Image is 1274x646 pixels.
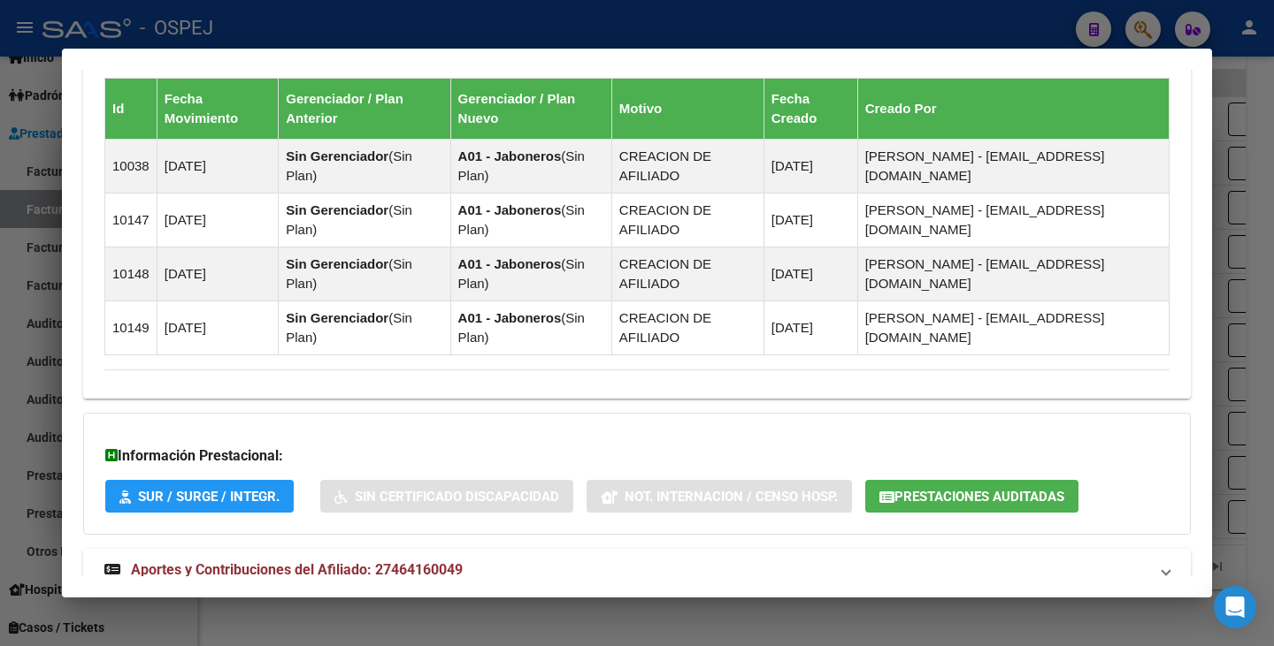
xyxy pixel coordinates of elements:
td: 10147 [105,194,157,247]
strong: Sin Gerenciador [286,310,388,325]
td: 10038 [105,140,157,194]
strong: A01 - Jaboneros [458,310,562,325]
td: [DATE] [764,247,857,301]
td: 10148 [105,247,157,301]
th: Creado Por [857,79,1169,140]
td: ( ) [450,247,611,301]
button: Prestaciones Auditadas [865,480,1078,513]
th: Motivo [611,79,764,140]
strong: A01 - Jaboneros [458,256,562,271]
td: [PERSON_NAME] - [EMAIL_ADDRESS][DOMAIN_NAME] [857,301,1169,355]
th: Fecha Creado [764,79,857,140]
td: [DATE] [157,247,279,301]
strong: Sin Gerenciador [286,256,388,271]
button: SUR / SURGE / INTEGR. [105,480,294,513]
span: Prestaciones Auditadas [894,489,1064,505]
td: [DATE] [157,194,279,247]
td: [PERSON_NAME] - [EMAIL_ADDRESS][DOMAIN_NAME] [857,194,1169,247]
td: [DATE] [157,301,279,355]
span: Sin Certificado Discapacidad [355,489,559,505]
mat-expansion-panel-header: Aportes y Contribuciones del Afiliado: 27464160049 [83,549,1191,591]
span: Aportes y Contribuciones del Afiliado: 27464160049 [131,561,463,578]
th: Fecha Movimiento [157,79,279,140]
td: [DATE] [764,140,857,194]
td: ( ) [279,247,450,301]
td: ( ) [279,140,450,194]
td: [DATE] [157,140,279,194]
span: Not. Internacion / Censo Hosp. [625,489,838,505]
td: [PERSON_NAME] - [EMAIL_ADDRESS][DOMAIN_NAME] [857,247,1169,301]
strong: A01 - Jaboneros [458,202,562,217]
th: Id [105,79,157,140]
td: [DATE] [764,301,857,355]
button: Sin Certificado Discapacidad [320,480,573,513]
strong: Sin Gerenciador [286,148,388,163]
th: Gerenciador / Plan Anterior [279,79,450,140]
strong: A01 - Jaboneros [458,148,562,163]
td: ( ) [279,301,450,355]
th: Gerenciador / Plan Nuevo [450,79,611,140]
td: CREACION DE AFILIADO [611,301,764,355]
td: ( ) [450,140,611,194]
td: [DATE] [764,194,857,247]
div: Open Intercom Messenger [1214,586,1256,628]
td: ( ) [450,301,611,355]
td: CREACION DE AFILIADO [611,140,764,194]
td: 10149 [105,301,157,355]
strong: Sin Gerenciador [286,202,388,217]
button: Not. Internacion / Censo Hosp. [587,480,852,513]
td: CREACION DE AFILIADO [611,194,764,247]
td: ( ) [450,194,611,247]
h3: Información Prestacional: [105,445,1169,467]
td: [PERSON_NAME] - [EMAIL_ADDRESS][DOMAIN_NAME] [857,140,1169,194]
span: SUR / SURGE / INTEGR. [138,489,280,505]
td: ( ) [279,194,450,247]
td: CREACION DE AFILIADO [611,247,764,301]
